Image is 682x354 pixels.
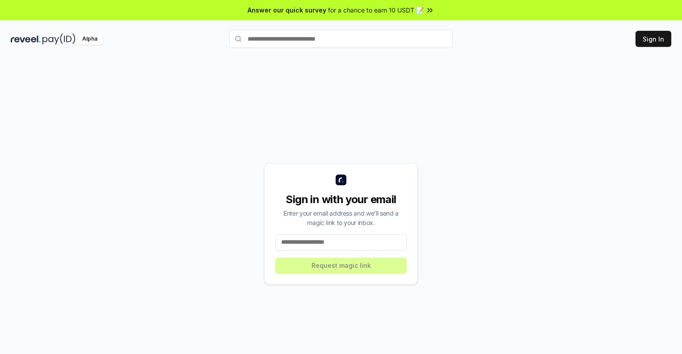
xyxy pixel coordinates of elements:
[275,208,407,227] div: Enter your email address and we’ll send a magic link to your inbox.
[336,175,346,185] img: logo_small
[275,192,407,207] div: Sign in with your email
[42,33,76,45] img: pay_id
[328,5,424,15] span: for a chance to earn 10 USDT 📝
[636,31,671,47] button: Sign In
[248,5,326,15] span: Answer our quick survey
[11,33,41,45] img: reveel_dark
[77,33,102,45] div: Alpha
